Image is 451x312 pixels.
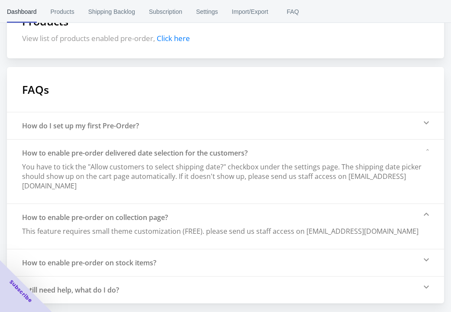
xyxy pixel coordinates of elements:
span: Settings [196,0,218,23]
div: How to enable pre-order on stock items? [22,258,156,267]
div: How do I set up my first Pre-Order? [22,121,139,131]
div: How to enable pre-order on collection page? [22,213,419,240]
span: Import/Export [232,0,268,23]
span: Shipping Backlog [88,0,135,23]
div: I still need help, what do I do? [22,285,119,295]
span: Subscribe [8,278,34,304]
span: Dashboard [7,0,37,23]
p: View list of products enabled pre-order, [22,33,429,43]
div: How to enable pre-order delivered date selection for the customers? [22,148,426,195]
span: You have to tick the "Allow customers to select shipping date?" checkbox under the settings page.... [22,162,422,191]
span: This feature requires small theme customization (FREE). please send us staff access on [EMAIL_ADD... [22,226,419,236]
span: Click here [157,33,190,43]
span: Subscription [149,0,182,23]
h1: FAQs [7,67,444,112]
span: FAQ [282,0,304,23]
span: Products [51,0,74,23]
